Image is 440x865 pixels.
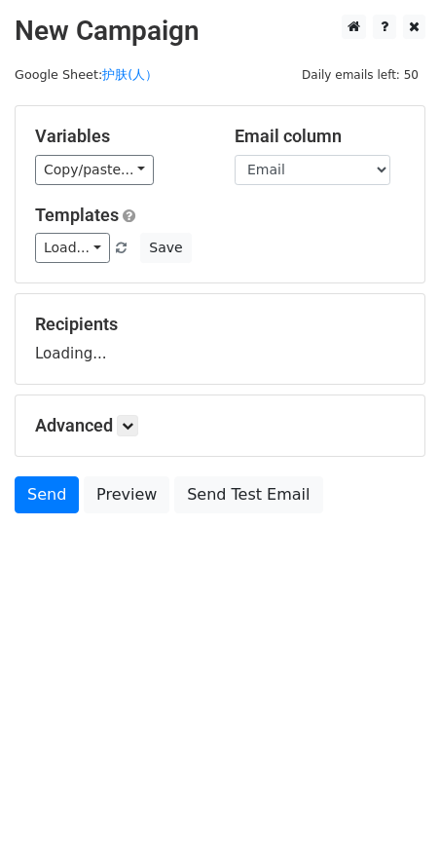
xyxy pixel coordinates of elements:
a: Send Test Email [174,476,322,513]
a: Load... [35,233,110,263]
a: Preview [84,476,169,513]
h2: New Campaign [15,15,425,48]
a: Daily emails left: 50 [295,67,425,82]
div: Loading... [35,314,405,364]
a: Copy/paste... [35,155,154,185]
a: Send [15,476,79,513]
a: 护肤(人） [102,67,158,82]
h5: Variables [35,126,205,147]
h5: Advanced [35,415,405,436]
span: Daily emails left: 50 [295,64,425,86]
h5: Recipients [35,314,405,335]
a: Templates [35,205,119,225]
small: Google Sheet: [15,67,158,82]
h5: Email column [235,126,405,147]
button: Save [140,233,191,263]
